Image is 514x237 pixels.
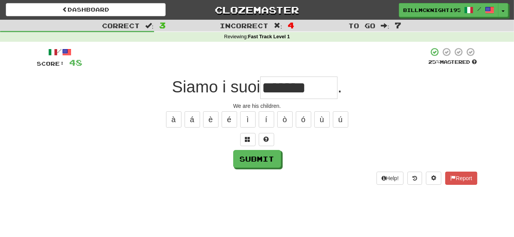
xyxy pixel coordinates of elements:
span: 7 [395,20,401,30]
button: é [222,111,237,128]
span: / [477,6,481,12]
span: Score: [37,60,65,67]
strong: Fast Track Level 1 [248,34,290,39]
span: Correct [102,22,140,29]
button: Help! [377,172,404,185]
span: : [381,22,389,29]
button: ì [240,111,256,128]
button: í [259,111,274,128]
span: . [338,78,342,96]
span: To go [348,22,375,29]
span: 25 % [429,59,440,65]
span: : [274,22,282,29]
button: ò [277,111,293,128]
button: ú [333,111,348,128]
button: à [166,111,182,128]
button: ó [296,111,311,128]
span: Siamo i suoi [172,78,260,96]
span: 4 [288,20,294,30]
button: Switch sentence to multiple choice alt+p [240,133,256,146]
button: Round history (alt+y) [407,172,422,185]
a: Dashboard [6,3,166,16]
div: / [37,47,83,57]
span: 48 [70,58,83,67]
span: : [145,22,154,29]
button: Single letter hint - you only get 1 per sentence and score half the points! alt+h [259,133,274,146]
button: ù [314,111,330,128]
button: Submit [233,150,281,168]
button: è [203,111,219,128]
a: Clozemaster [177,3,337,17]
button: á [185,111,200,128]
a: billmcknight1953 / [399,3,499,17]
span: Incorrect [220,22,268,29]
button: Report [445,172,477,185]
div: Mastered [429,59,477,66]
span: 3 [159,20,166,30]
div: We are his children. [37,102,477,110]
span: billmcknight1953 [403,7,460,14]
